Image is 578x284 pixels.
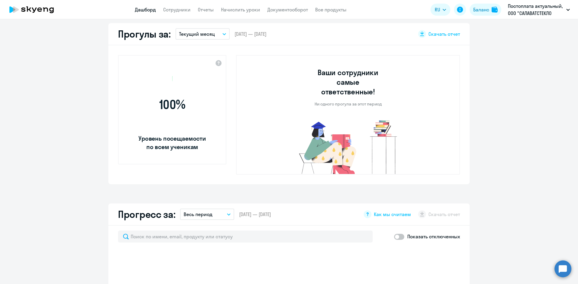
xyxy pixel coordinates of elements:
span: RU [435,6,440,13]
button: Текущий месяц [176,28,230,40]
span: [DATE] — [DATE] [235,31,266,37]
span: Как мы считаем [374,211,411,218]
span: Скачать отчет [428,31,460,37]
a: Документооборот [267,7,308,13]
a: Начислить уроки [221,7,260,13]
h2: Прогулы за: [118,28,171,40]
button: RU [430,4,450,16]
a: Все продукты [315,7,346,13]
p: Показать отключенных [407,233,460,240]
input: Поиск по имени, email, продукту или статусу [118,231,373,243]
img: no-truants [288,119,409,174]
a: Дашборд [135,7,156,13]
h2: Прогресс за: [118,208,175,220]
button: Постоплата актуальный, ООО "САЛАВАТСТЕКЛО КАСПИЙ" [505,2,573,17]
span: 100 % [138,97,207,112]
a: Отчеты [198,7,214,13]
a: Сотрудники [163,7,191,13]
p: Текущий месяц [179,30,215,38]
button: Весь период [180,209,234,220]
div: Баланс [473,6,489,13]
p: Постоплата актуальный, ООО "САЛАВАТСТЕКЛО КАСПИЙ" [508,2,564,17]
span: Уровень посещаемости по всем ученикам [138,134,207,151]
span: [DATE] — [DATE] [239,211,271,218]
p: Весь период [184,211,213,218]
img: balance [492,7,498,13]
button: Балансbalance [470,4,501,16]
p: Ни одного прогула за этот период [315,101,382,107]
h3: Ваши сотрудники самые ответственные! [309,68,387,96]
